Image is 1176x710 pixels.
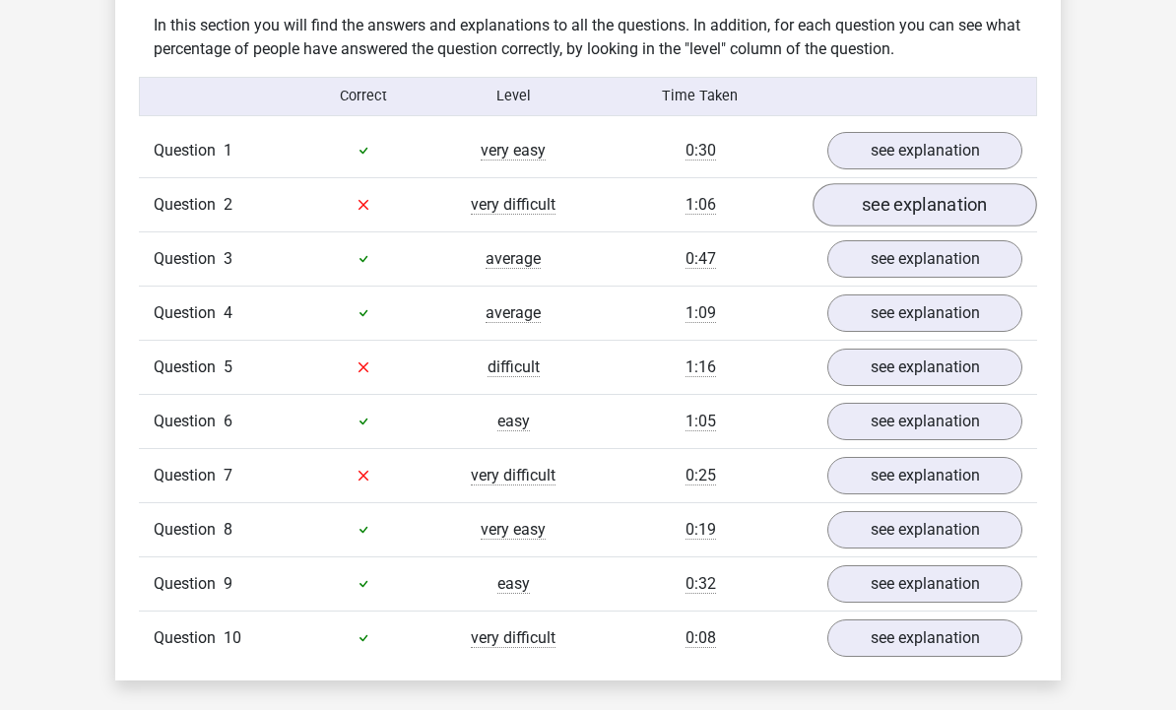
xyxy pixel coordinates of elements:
span: easy [497,575,530,595]
span: Question [154,140,224,163]
span: 6 [224,413,232,431]
span: Question [154,465,224,488]
span: Question [154,194,224,218]
span: 0:25 [686,467,716,486]
a: see explanation [827,350,1022,387]
span: 3 [224,250,232,269]
span: 8 [224,521,232,540]
div: Time Taken [588,87,813,108]
a: see explanation [827,566,1022,604]
a: see explanation [827,512,1022,549]
a: see explanation [827,241,1022,279]
span: difficult [488,358,540,378]
a: see explanation [827,620,1022,658]
span: Question [154,411,224,434]
span: very difficult [471,629,555,649]
span: very difficult [471,467,555,486]
span: very easy [481,142,546,161]
span: 10 [224,629,241,648]
span: Question [154,356,224,380]
span: 1:05 [686,413,716,432]
span: 1:16 [686,358,716,378]
span: Question [154,573,224,597]
span: 0:32 [686,575,716,595]
a: see explanation [813,184,1037,227]
span: 1:06 [686,196,716,216]
span: average [486,250,541,270]
a: see explanation [827,295,1022,333]
div: Correct [290,87,439,108]
span: Question [154,627,224,651]
span: 9 [224,575,232,594]
span: Question [154,248,224,272]
span: Question [154,519,224,543]
a: see explanation [827,133,1022,170]
span: very easy [481,521,546,541]
span: very difficult [471,196,555,216]
span: 0:47 [686,250,716,270]
span: 0:30 [686,142,716,161]
span: easy [497,413,530,432]
span: 1:09 [686,304,716,324]
div: Level [438,87,588,108]
span: 4 [224,304,232,323]
span: 7 [224,467,232,485]
span: 1 [224,142,232,161]
a: see explanation [827,458,1022,495]
span: 0:19 [686,521,716,541]
span: 0:08 [686,629,716,649]
span: average [486,304,541,324]
span: 5 [224,358,232,377]
div: In this section you will find the answers and explanations to all the questions. In addition, for... [139,15,1037,62]
a: see explanation [827,404,1022,441]
span: 2 [224,196,232,215]
span: Question [154,302,224,326]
